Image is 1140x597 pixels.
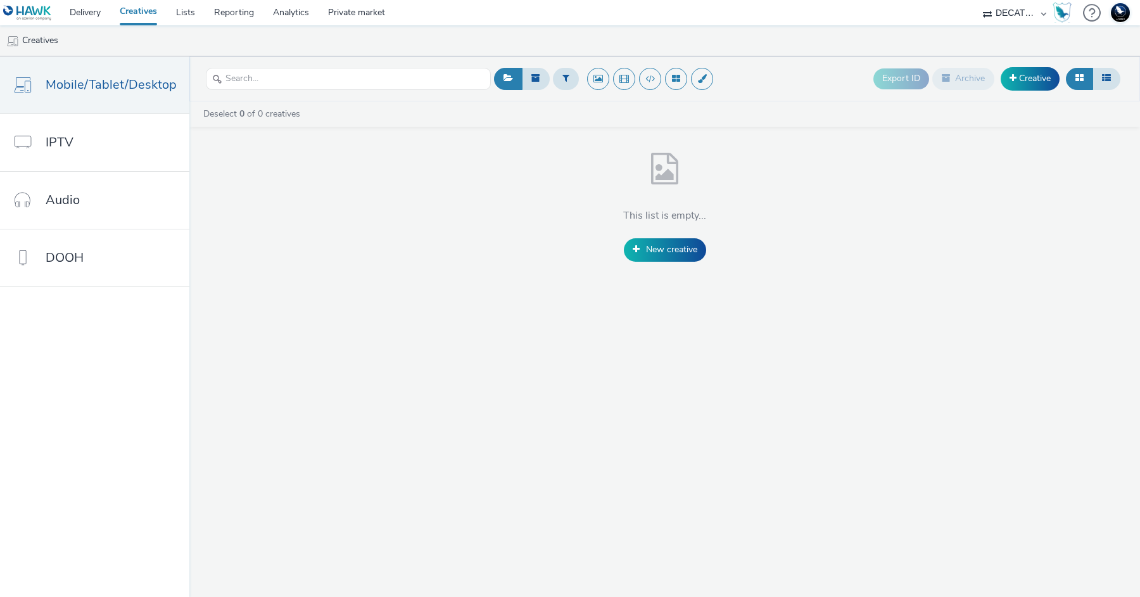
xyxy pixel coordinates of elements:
[3,5,52,21] img: undefined Logo
[1092,68,1120,89] button: Table
[6,35,19,48] img: mobile
[202,108,305,120] a: Deselect of 0 creatives
[932,68,994,89] button: Archive
[239,108,244,120] strong: 0
[1053,3,1077,23] a: Hawk Academy
[624,238,706,261] a: New creative
[46,133,73,151] span: IPTV
[1066,68,1093,89] button: Grid
[1111,3,1130,22] img: Support Hawk
[46,75,177,94] span: Mobile/Tablet/Desktop
[646,243,697,255] span: New creative
[46,191,80,209] span: Audio
[206,68,491,90] input: Search...
[1053,3,1072,23] img: Hawk Academy
[623,209,706,223] h4: This list is empty...
[873,68,929,89] button: Export ID
[46,248,84,267] span: DOOH
[1001,67,1060,90] a: Creative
